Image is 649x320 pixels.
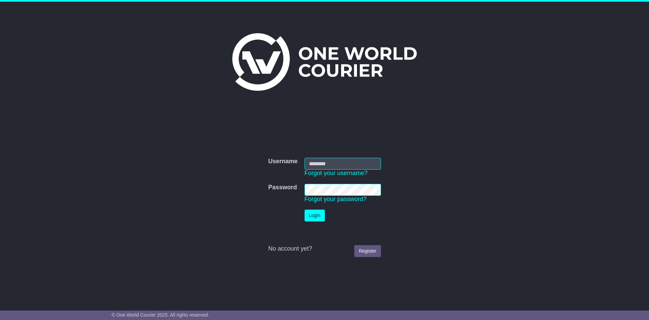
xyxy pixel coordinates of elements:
a: Register [354,245,381,257]
img: One World [232,33,417,91]
a: Forgot your username? [305,170,368,176]
a: Forgot your password? [305,196,367,202]
button: Login [305,210,325,221]
label: Username [268,158,297,165]
div: No account yet? [268,245,381,253]
span: © One World Courier 2025. All rights reserved. [112,312,209,318]
label: Password [268,184,297,191]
